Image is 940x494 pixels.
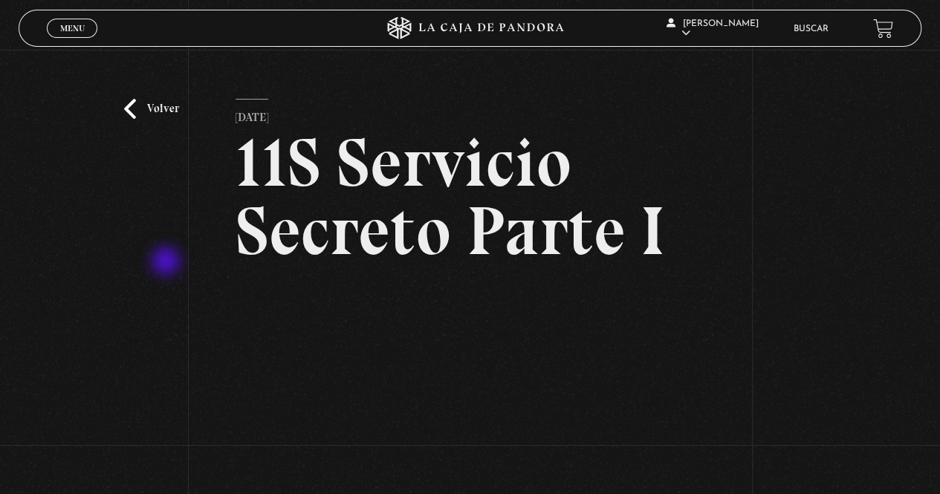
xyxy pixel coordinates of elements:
[55,36,90,47] span: Cerrar
[236,99,268,129] p: [DATE]
[667,19,759,38] span: [PERSON_NAME]
[873,19,893,39] a: View your shopping cart
[794,25,829,33] a: Buscar
[236,129,704,265] h2: 11S Servicio Secreto Parte I
[124,99,179,119] a: Volver
[60,24,85,33] span: Menu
